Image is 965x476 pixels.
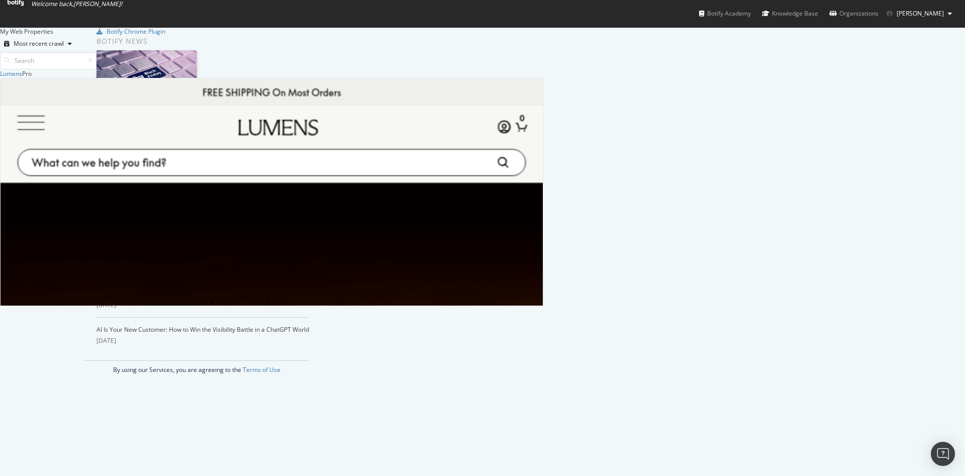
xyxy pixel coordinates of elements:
div: Open Intercom Messenger [931,442,955,466]
div: [DATE] [96,336,309,345]
div: Pro [22,69,32,78]
div: Most recent crawl [14,41,64,47]
button: [PERSON_NAME] [879,6,960,22]
div: Botify Academy [699,9,751,19]
div: Botify news [96,36,309,47]
a: AI Is Your New Customer: How to Win the Visibility Battle in a ChatGPT World [96,325,309,334]
div: By using our Services, you are agreeing to the [84,360,309,374]
a: Botify Chrome Plugin [96,27,165,36]
span: Gregory [897,9,944,18]
div: Knowledge Base [762,9,818,19]
div: Organizations [829,9,879,19]
a: Terms of Use [243,365,280,374]
div: Botify Chrome Plugin [107,27,165,36]
img: Prepare for Black Friday 2025 by Prioritizing AI Search Visibility [96,50,197,103]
